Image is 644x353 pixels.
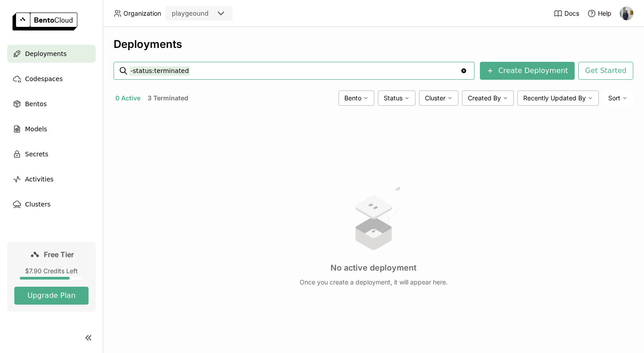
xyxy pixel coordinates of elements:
img: logo [13,13,77,30]
div: Bento [339,90,374,106]
span: Clusters [25,199,51,210]
a: Bentos [7,95,96,113]
span: Organization [123,9,161,17]
span: Models [25,124,47,134]
span: Recently Updated By [523,94,586,102]
span: Secrets [25,149,48,159]
button: Create Deployment [480,62,575,80]
span: Codespaces [25,73,63,84]
div: Sort [602,90,633,106]
div: Status [378,90,415,106]
a: Deployments [7,45,96,63]
a: Codespaces [7,70,96,88]
span: Sort [608,94,620,102]
a: Models [7,120,96,138]
input: Selected playgeound. [209,9,210,18]
button: Get Started [578,62,633,80]
span: Bentos [25,99,47,109]
h3: No active deployment [330,263,416,273]
div: Created By [462,90,514,106]
a: Secrets [7,145,96,163]
span: Help [598,9,611,17]
a: Clusters [7,195,96,213]
div: $7.90 Credits Left [14,267,89,275]
span: Activities [25,174,54,185]
img: Linggis Galih [620,7,633,20]
button: Upgrade Plan [14,287,89,305]
span: Created By [468,94,501,102]
span: Cluster [425,94,445,102]
button: 3 Terminated [146,92,190,104]
div: Cluster [419,90,458,106]
span: Status [384,94,402,102]
span: Free Tier [44,250,74,259]
a: Activities [7,170,96,188]
div: playgeound [172,9,208,18]
div: Recently Updated By [517,90,599,106]
a: Docs [554,9,579,18]
div: Deployments [114,38,633,51]
input: Search [130,64,460,78]
svg: Clear value [460,67,467,74]
div: Help [587,9,611,18]
img: no results [340,185,407,252]
span: Deployments [25,48,67,59]
span: Docs [564,9,579,17]
p: Once you create a deployment, it will appear here. [300,278,448,286]
a: Free Tier$7.90 Credits LeftUpgrade Plan [7,242,96,312]
span: Bento [344,94,361,102]
button: 0 Active [114,92,142,104]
